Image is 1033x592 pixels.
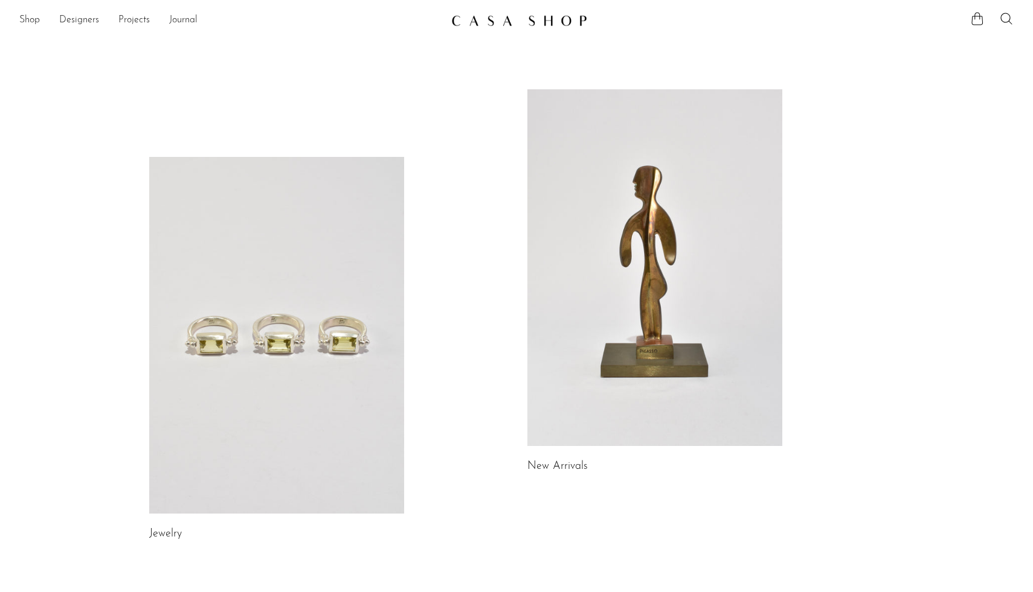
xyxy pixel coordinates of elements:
[19,10,442,31] nav: Desktop navigation
[149,529,182,539] a: Jewelry
[118,13,150,28] a: Projects
[19,10,442,31] ul: NEW HEADER MENU
[59,13,99,28] a: Designers
[169,13,198,28] a: Journal
[19,13,40,28] a: Shop
[527,461,588,472] a: New Arrivals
